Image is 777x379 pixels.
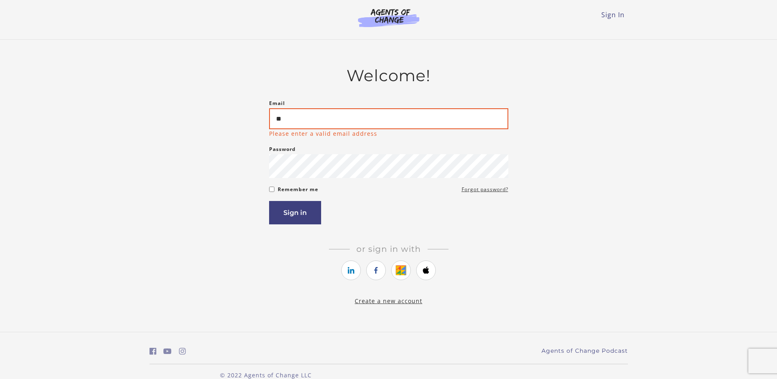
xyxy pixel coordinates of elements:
[150,347,156,355] i: https://www.facebook.com/groups/aswbtestprep (Open in a new window)
[278,185,318,194] label: Remember me
[179,347,186,355] i: https://www.instagram.com/agentsofchangeprep/ (Open in a new window)
[341,260,361,280] a: https://courses.thinkific.com/users/auth/linkedin?ss%5Breferral%5D=&ss%5Buser_return_to%5D=&ss%5B...
[269,201,321,224] button: Sign in
[391,260,411,280] a: https://courses.thinkific.com/users/auth/google?ss%5Breferral%5D=&ss%5Buser_return_to%5D=&ss%5Bvi...
[269,66,508,85] h2: Welcome!
[355,297,422,305] a: Create a new account
[269,129,377,138] p: Please enter a valid email address
[179,345,186,357] a: https://www.instagram.com/agentsofchangeprep/ (Open in a new window)
[541,347,628,355] a: Agents of Change Podcast
[350,244,428,254] span: Or sign in with
[163,347,172,355] i: https://www.youtube.com/c/AgentsofChangeTestPrepbyMeaganMitchell (Open in a new window)
[462,185,508,194] a: Forgot password?
[349,8,428,27] img: Agents of Change Logo
[601,10,625,19] a: Sign In
[163,345,172,357] a: https://www.youtube.com/c/AgentsofChangeTestPrepbyMeaganMitchell (Open in a new window)
[269,144,296,154] label: Password
[366,260,386,280] a: https://courses.thinkific.com/users/auth/facebook?ss%5Breferral%5D=&ss%5Buser_return_to%5D=&ss%5B...
[416,260,436,280] a: https://courses.thinkific.com/users/auth/apple?ss%5Breferral%5D=&ss%5Buser_return_to%5D=&ss%5Bvis...
[269,98,285,108] label: Email
[150,345,156,357] a: https://www.facebook.com/groups/aswbtestprep (Open in a new window)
